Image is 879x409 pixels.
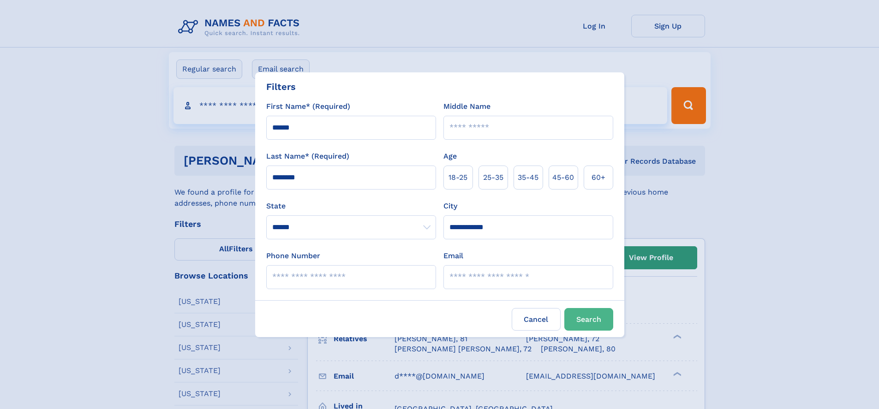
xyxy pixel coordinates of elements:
[266,80,296,94] div: Filters
[443,201,457,212] label: City
[443,250,463,261] label: Email
[483,172,503,183] span: 25‑35
[266,101,350,112] label: First Name* (Required)
[443,151,457,162] label: Age
[564,308,613,331] button: Search
[266,151,349,162] label: Last Name* (Required)
[552,172,574,183] span: 45‑60
[518,172,538,183] span: 35‑45
[266,250,320,261] label: Phone Number
[448,172,467,183] span: 18‑25
[592,172,605,183] span: 60+
[512,308,561,331] label: Cancel
[443,101,490,112] label: Middle Name
[266,201,436,212] label: State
